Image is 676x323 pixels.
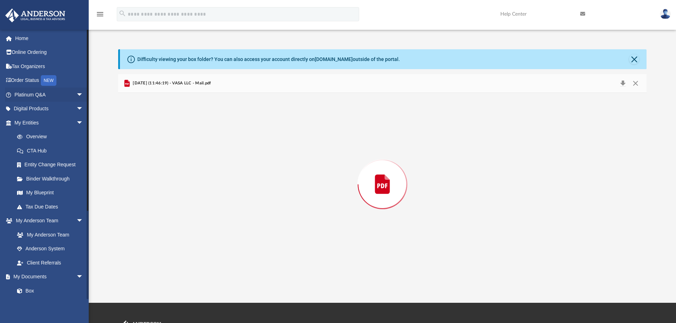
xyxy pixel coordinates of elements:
div: NEW [41,75,56,86]
a: Anderson System [10,242,90,256]
a: Digital Productsarrow_drop_down [5,102,94,116]
a: Home [5,31,94,45]
a: Tax Due Dates [10,200,94,214]
span: arrow_drop_down [76,116,90,130]
button: Close [629,54,639,64]
div: Preview [118,74,647,276]
img: Anderson Advisors Platinum Portal [3,9,67,22]
span: arrow_drop_down [76,88,90,102]
a: My Documentsarrow_drop_down [5,270,90,284]
span: [DATE] (11:46:19) - VASA LLC - Mail.pdf [131,80,211,87]
button: Close [629,78,642,88]
i: menu [96,10,104,18]
button: Download [616,78,629,88]
a: Order StatusNEW [5,73,94,88]
a: Entity Change Request [10,158,94,172]
a: Binder Walkthrough [10,172,94,186]
span: arrow_drop_down [76,214,90,228]
span: arrow_drop_down [76,102,90,116]
a: My Entitiesarrow_drop_down [5,116,94,130]
a: Tax Organizers [5,59,94,73]
a: CTA Hub [10,144,94,158]
a: Overview [10,130,94,144]
a: My Blueprint [10,186,90,200]
span: arrow_drop_down [76,270,90,284]
a: menu [96,13,104,18]
a: Client Referrals [10,256,90,270]
a: Meeting Minutes [10,298,90,312]
a: My Anderson Teamarrow_drop_down [5,214,90,228]
img: User Pic [660,9,671,19]
a: My Anderson Team [10,228,87,242]
a: [DOMAIN_NAME] [315,56,353,62]
a: Online Ordering [5,45,94,60]
a: Box [10,284,87,298]
a: Platinum Q&Aarrow_drop_down [5,88,94,102]
i: search [119,10,126,17]
div: Difficulty viewing your box folder? You can also access your account directly on outside of the p... [137,56,400,63]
